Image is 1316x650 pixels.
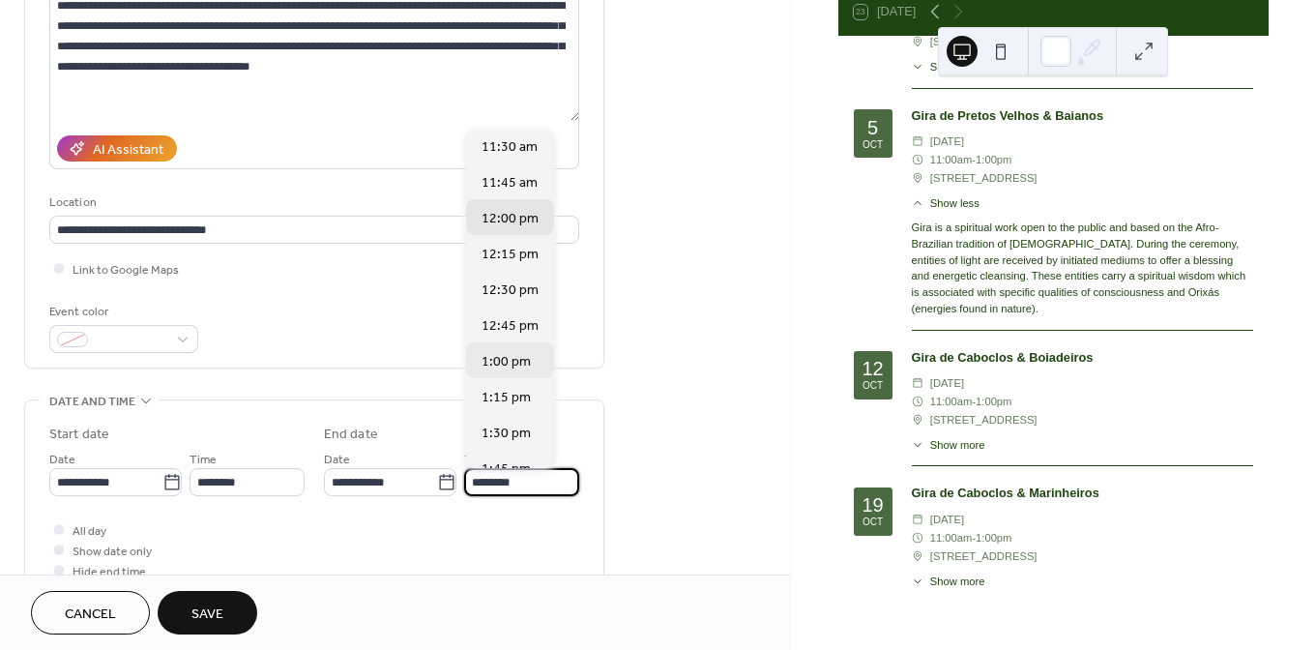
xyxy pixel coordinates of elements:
div: ​ [912,151,924,169]
span: 1:45 pm [482,459,531,480]
span: Save [191,605,223,625]
span: Cancel [65,605,116,625]
span: Link to Google Maps [73,260,179,281]
span: 11:30 am [482,137,538,158]
div: 12 [862,359,883,378]
div: ​ [912,547,924,566]
button: ​Show less [912,195,980,212]
div: Oct [863,381,883,391]
span: 1:30 pm [482,424,531,444]
span: Date [49,450,75,470]
span: 12:15 pm [482,245,539,265]
span: 1:00pm [976,151,1011,169]
div: End date [324,425,378,445]
button: Save [158,591,257,635]
span: 11:45 am [482,173,538,193]
span: Show more [930,574,985,590]
div: Gira de Caboclos & Marinheiros [912,484,1253,502]
span: Time [190,450,217,470]
span: Date [324,450,350,470]
span: 1:00pm [976,529,1011,547]
span: [DATE] [930,374,964,393]
div: Gira de Caboclos & Boiadeiros [912,348,1253,367]
span: Show more [930,59,985,75]
div: Event color [49,302,194,322]
div: Start date [49,425,109,445]
span: - [972,393,976,411]
div: 5 [867,118,878,137]
button: ​Show more [912,59,985,75]
span: 12:00 pm [482,209,539,229]
div: 19 [862,495,883,515]
span: - [972,151,976,169]
span: [DATE] [930,133,964,151]
div: Oct [863,140,883,150]
div: ​ [912,133,924,151]
span: Time [464,450,491,470]
div: ​ [912,511,924,529]
div: ​ [912,529,924,547]
span: - [972,529,976,547]
span: 1:00pm [976,393,1011,411]
span: 11:00am [930,393,973,411]
div: Location [49,192,575,213]
div: ​ [912,169,924,188]
span: All day [73,521,106,542]
span: Date and time [49,392,135,412]
span: 11:00am [930,151,973,169]
div: AI Assistant [93,140,163,161]
span: [STREET_ADDRESS] [930,547,1038,566]
div: ​ [912,374,924,393]
span: Show date only [73,542,152,562]
span: 1:15 pm [482,388,531,408]
div: Oct [863,517,883,527]
button: ​Show more [912,574,985,590]
button: AI Assistant [57,135,177,162]
span: Show more [930,437,985,454]
span: [STREET_ADDRESS] [930,411,1038,429]
div: Gira de Pretos Velhos & Baianos [912,106,1253,125]
span: 12:30 pm [482,281,539,301]
span: [STREET_ADDRESS] [930,33,1038,51]
div: ​ [912,437,924,454]
span: Hide end time [73,562,146,582]
div: Gira is a spiritual work open to the public and based on the Afro-Brazilian tradition of [DEMOGRA... [912,220,1253,317]
span: Show less [930,195,980,212]
div: ​ [912,393,924,411]
button: ​Show more [912,437,985,454]
div: ​ [912,411,924,429]
div: ​ [912,195,924,212]
span: [DATE] [930,511,964,529]
div: ​ [912,33,924,51]
span: [STREET_ADDRESS] [930,169,1038,188]
div: ​ [912,59,924,75]
span: 1:00 pm [482,352,531,372]
div: ​ [912,574,924,590]
span: 11:00am [930,529,973,547]
button: Cancel [31,591,150,635]
span: 12:45 pm [482,316,539,337]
